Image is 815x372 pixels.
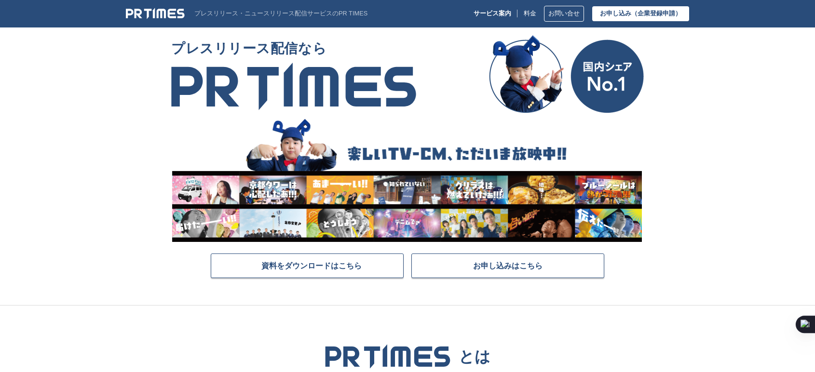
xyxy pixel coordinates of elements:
p: プレスリリース・ニュースリリース配信サービスのPR TIMES [194,10,367,17]
a: お申し込みはこちら [411,253,604,278]
p: とは [459,347,490,366]
p: サービス案内 [474,10,511,17]
a: お申し込み（企業登録申請） [592,6,689,21]
span: 資料をダウンロードはこちら [261,261,362,270]
span: （企業登録申請） [631,10,681,17]
img: 楽しいTV-CM、ただいま放映中!! [171,117,642,242]
a: お問い合せ [544,6,584,22]
img: PR TIMES [325,344,451,369]
img: PR TIMES [126,8,185,19]
img: PR TIMES [171,62,416,110]
img: 国内シェア No.1 [489,35,644,113]
a: 料金 [524,10,536,17]
span: プレスリリース配信なら [171,35,416,62]
a: 資料をダウンロードはこちら [211,253,404,278]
